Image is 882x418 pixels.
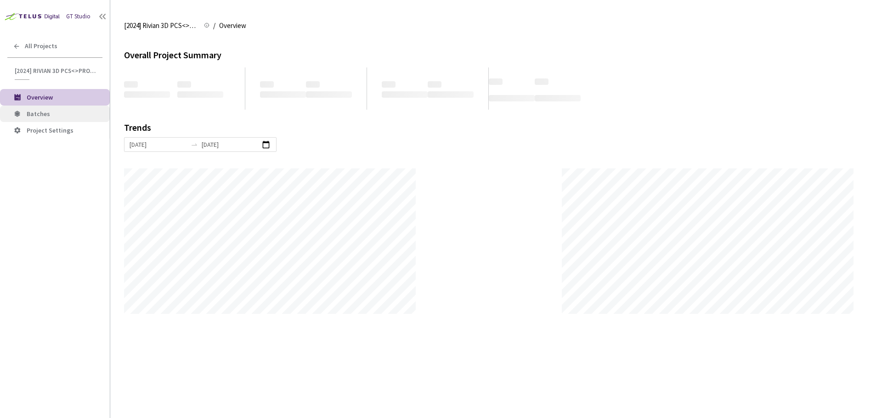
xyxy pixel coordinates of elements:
[66,12,90,21] div: GT Studio
[535,95,581,101] span: ‌
[489,95,535,101] span: ‌
[306,81,320,88] span: ‌
[27,93,53,101] span: Overview
[130,139,187,150] input: Start date
[124,123,855,137] div: Trends
[27,126,73,134] span: Project Settings
[124,81,138,88] span: ‌
[489,78,503,85] span: ‌
[177,91,223,98] span: ‌
[260,81,274,88] span: ‌
[191,141,198,148] span: swap-right
[535,78,548,85] span: ‌
[428,91,474,98] span: ‌
[382,91,428,98] span: ‌
[15,67,97,75] span: [2024] Rivian 3D PCS<>Production
[27,110,50,118] span: Batches
[191,141,198,148] span: to
[124,20,198,31] span: [2024] Rivian 3D PCS<>Production
[25,42,57,50] span: All Projects
[124,48,868,62] div: Overall Project Summary
[219,20,246,31] span: Overview
[306,91,352,98] span: ‌
[202,139,259,150] input: End date
[428,81,441,88] span: ‌
[177,81,191,88] span: ‌
[260,91,306,98] span: ‌
[213,20,215,31] li: /
[124,91,170,98] span: ‌
[382,81,396,88] span: ‌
